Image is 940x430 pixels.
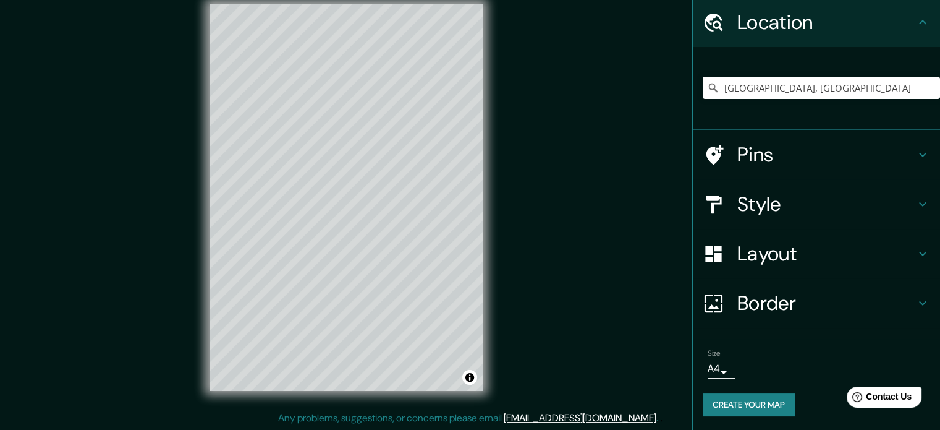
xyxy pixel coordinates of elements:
[708,359,735,379] div: A4
[693,229,940,278] div: Layout
[708,348,721,359] label: Size
[660,411,663,426] div: .
[278,411,658,426] p: Any problems, suggestions, or concerns please email .
[737,291,915,316] h4: Border
[462,370,477,385] button: Toggle attribution
[693,130,940,179] div: Pins
[830,382,926,416] iframe: Help widget launcher
[693,179,940,229] div: Style
[737,142,915,167] h4: Pins
[737,241,915,266] h4: Layout
[504,411,656,424] a: [EMAIL_ADDRESS][DOMAIN_NAME]
[658,411,660,426] div: .
[703,393,795,416] button: Create your map
[693,278,940,328] div: Border
[737,10,915,35] h4: Location
[703,77,940,99] input: Pick your city or area
[737,192,915,217] h4: Style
